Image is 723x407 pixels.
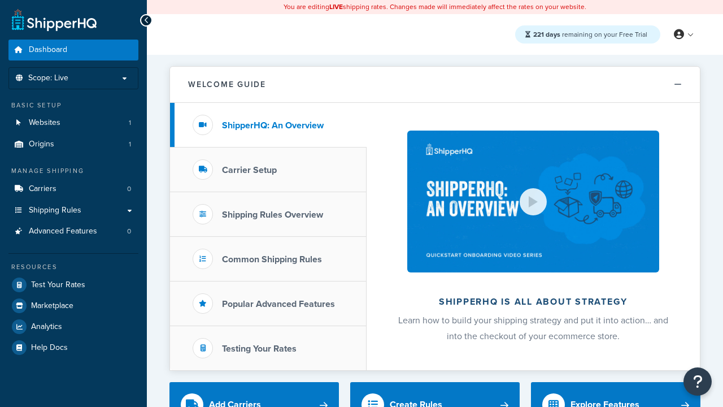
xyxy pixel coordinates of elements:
[127,227,131,236] span: 0
[31,343,68,353] span: Help Docs
[28,73,68,83] span: Scope: Live
[398,314,668,343] span: Learn how to build your shipping strategy and put it into action… and into the checkout of your e...
[8,134,138,155] a: Origins1
[222,344,297,354] h3: Testing Your Rates
[222,165,277,175] h3: Carrier Setup
[8,101,138,110] div: Basic Setup
[8,200,138,221] a: Shipping Rules
[29,140,54,149] span: Origins
[8,337,138,358] a: Help Docs
[8,134,138,155] li: Origins
[397,297,670,307] h2: ShipperHQ is all about strategy
[188,80,266,89] h2: Welcome Guide
[8,40,138,60] a: Dashboard
[222,299,335,309] h3: Popular Advanced Features
[31,301,73,311] span: Marketplace
[127,184,131,194] span: 0
[222,210,323,220] h3: Shipping Rules Overview
[8,221,138,242] a: Advanced Features0
[222,254,322,265] h3: Common Shipping Rules
[8,179,138,200] li: Carriers
[29,227,97,236] span: Advanced Features
[533,29,560,40] strong: 221 days
[407,131,659,272] img: ShipperHQ is all about strategy
[8,112,138,133] a: Websites1
[8,275,138,295] a: Test Your Rates
[683,367,712,396] button: Open Resource Center
[31,280,85,290] span: Test Your Rates
[8,296,138,316] a: Marketplace
[129,118,131,128] span: 1
[8,179,138,200] a: Carriers0
[533,29,647,40] span: remaining on your Free Trial
[29,118,60,128] span: Websites
[170,67,700,103] button: Welcome Guide
[31,322,62,332] span: Analytics
[8,166,138,176] div: Manage Shipping
[8,221,138,242] li: Advanced Features
[329,2,343,12] b: LIVE
[29,184,56,194] span: Carriers
[8,317,138,337] a: Analytics
[29,45,67,55] span: Dashboard
[129,140,131,149] span: 1
[8,262,138,272] div: Resources
[222,120,324,131] h3: ShipperHQ: An Overview
[29,206,81,215] span: Shipping Rules
[8,112,138,133] li: Websites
